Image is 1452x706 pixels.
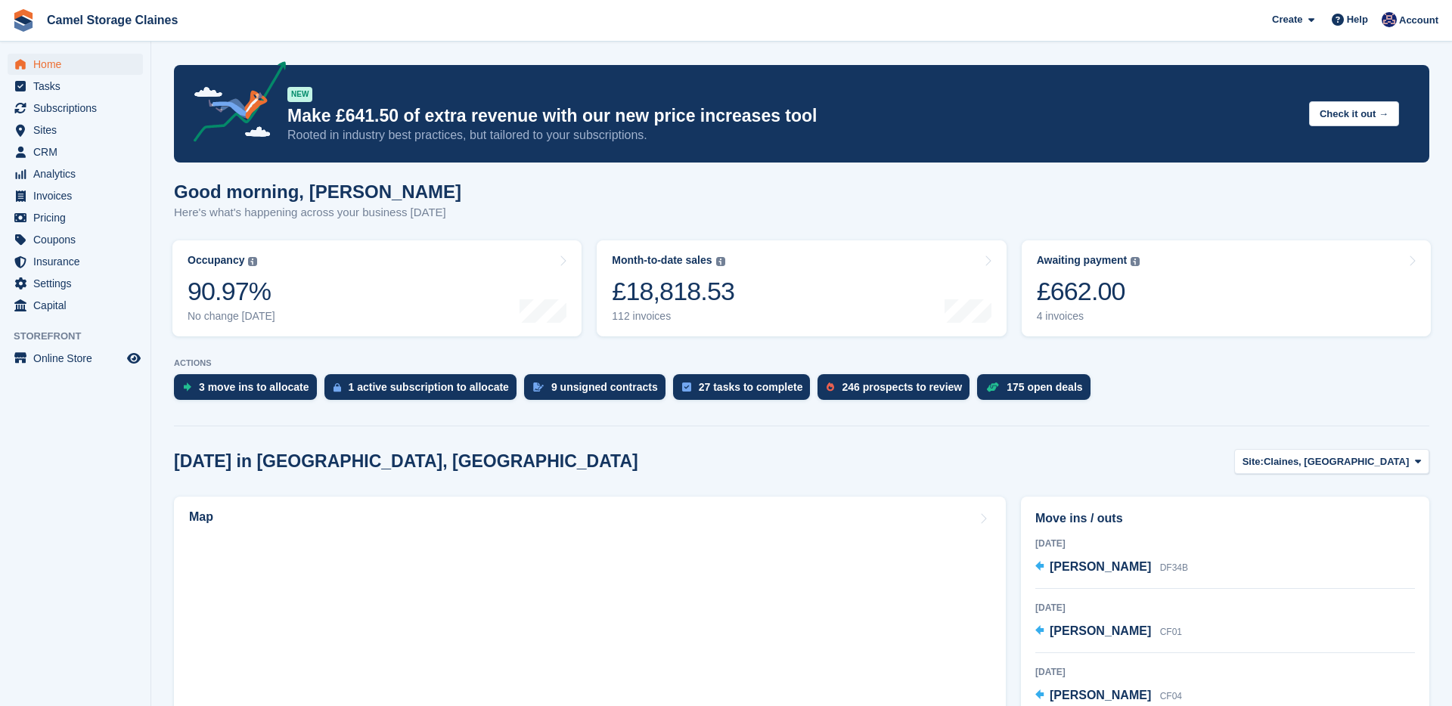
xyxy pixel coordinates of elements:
div: 112 invoices [612,310,734,323]
a: menu [8,98,143,119]
h2: Map [189,510,213,524]
img: prospect-51fa495bee0391a8d652442698ab0144808aea92771e9ea1ae160a38d050c398.svg [827,382,834,392]
span: Claines, [GEOGRAPHIC_DATA] [1264,454,1409,469]
div: Occupancy [188,254,244,267]
a: menu [8,76,143,97]
img: icon-info-grey-7440780725fd019a000dd9b08b2336e03edf1995a4989e88bcd33f0948082b44.svg [716,257,725,266]
img: icon-info-grey-7440780725fd019a000dd9b08b2336e03edf1995a4989e88bcd33f0948082b44.svg [1131,257,1140,266]
img: move_ins_to_allocate_icon-fdf77a2bb77ea45bf5b3d319d69a93e2d87916cf1d5bf7949dd705db3b84f3ca.svg [183,382,191,392]
span: Online Store [33,348,124,369]
a: Preview store [125,349,143,367]
a: Awaiting payment £662.00 4 invoices [1022,240,1431,336]
h1: Good morning, [PERSON_NAME] [174,181,461,202]
div: Month-to-date sales [612,254,712,267]
span: CF04 [1160,691,1182,701]
a: menu [8,295,143,316]
span: Account [1399,13,1438,28]
div: £662.00 [1037,276,1140,307]
span: Storefront [14,329,150,344]
a: [PERSON_NAME] CF01 [1035,622,1182,642]
span: DF34B [1160,562,1188,573]
div: 4 invoices [1037,310,1140,323]
span: [PERSON_NAME] [1050,624,1151,637]
div: 175 open deals [1007,381,1082,393]
span: CRM [33,141,124,163]
div: [DATE] [1035,665,1415,679]
div: [DATE] [1035,537,1415,550]
a: menu [8,119,143,141]
div: 246 prospects to review [842,381,962,393]
span: Settings [33,273,124,294]
a: menu [8,163,143,184]
img: contract_signature_icon-13c848040528278c33f63329250d36e43548de30e8caae1d1a13099fd9432cc5.svg [533,382,544,392]
div: [DATE] [1035,601,1415,615]
img: task-75834270c22a3079a89374b754ae025e5fb1db73e45f91037f5363f120a921f8.svg [682,382,691,392]
a: 3 move ins to allocate [174,374,324,407]
a: menu [8,54,143,75]
div: No change [DATE] [188,310,275,323]
a: menu [8,229,143,250]
span: Sites [33,119,124,141]
span: Help [1347,12,1368,27]
div: 3 move ins to allocate [199,381,309,393]
span: Coupons [33,229,124,250]
img: icon-info-grey-7440780725fd019a000dd9b08b2336e03edf1995a4989e88bcd33f0948082b44.svg [248,257,257,266]
a: menu [8,348,143,369]
p: Here's what's happening across your business [DATE] [174,204,461,221]
h2: [DATE] in [GEOGRAPHIC_DATA], [GEOGRAPHIC_DATA] [174,451,638,472]
img: Rod [1382,12,1397,27]
span: Create [1272,12,1302,27]
div: 90.97% [188,276,275,307]
button: Check it out → [1309,101,1399,126]
a: menu [8,273,143,294]
span: Capital [33,295,124,316]
img: active_subscription_to_allocate_icon-d502201f5373d7db506a760aba3b589e785aa758c864c3986d89f69b8ff3... [334,382,341,392]
img: deal-1b604bf984904fb50ccaf53a9ad4b4a5d6e5aea283cecdc64d6e3604feb123c2.svg [986,382,999,392]
span: Pricing [33,207,124,228]
a: 27 tasks to complete [673,374,818,407]
a: menu [8,251,143,272]
div: NEW [287,87,312,102]
span: Tasks [33,76,124,97]
a: [PERSON_NAME] CF04 [1035,686,1182,706]
a: Camel Storage Claines [41,8,184,33]
h2: Move ins / outs [1035,509,1415,528]
span: Subscriptions [33,98,124,119]
div: £18,818.53 [612,276,734,307]
a: 9 unsigned contracts [524,374,673,407]
span: CF01 [1160,627,1182,637]
a: menu [8,185,143,206]
span: Site: [1243,454,1264,469]
span: [PERSON_NAME] [1050,560,1151,573]
button: Site: Claines, [GEOGRAPHIC_DATA] [1234,449,1429,474]
p: Make £641.50 of extra revenue with our new price increases tool [287,105,1297,127]
span: Insurance [33,251,124,272]
div: 1 active subscription to allocate [349,381,509,393]
p: Rooted in industry best practices, but tailored to your subscriptions. [287,127,1297,144]
span: Invoices [33,185,124,206]
div: Awaiting payment [1037,254,1128,267]
a: Occupancy 90.97% No change [DATE] [172,240,582,336]
span: Home [33,54,124,75]
a: 1 active subscription to allocate [324,374,524,407]
a: Month-to-date sales £18,818.53 112 invoices [597,240,1006,336]
img: price-adjustments-announcement-icon-8257ccfd72463d97f412b2fc003d46551f7dbcb40ab6d574587a9cd5c0d94... [181,61,287,147]
a: menu [8,207,143,228]
a: 175 open deals [977,374,1097,407]
a: 246 prospects to review [818,374,977,407]
span: Analytics [33,163,124,184]
a: menu [8,141,143,163]
p: ACTIONS [174,358,1429,368]
div: 9 unsigned contracts [551,381,658,393]
img: stora-icon-8386f47178a22dfd0bd8f6a31ec36ba5ce8667c1dd55bd0f319d3a0aa187defe.svg [12,9,35,32]
span: [PERSON_NAME] [1050,689,1151,701]
a: [PERSON_NAME] DF34B [1035,558,1188,577]
div: 27 tasks to complete [699,381,803,393]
